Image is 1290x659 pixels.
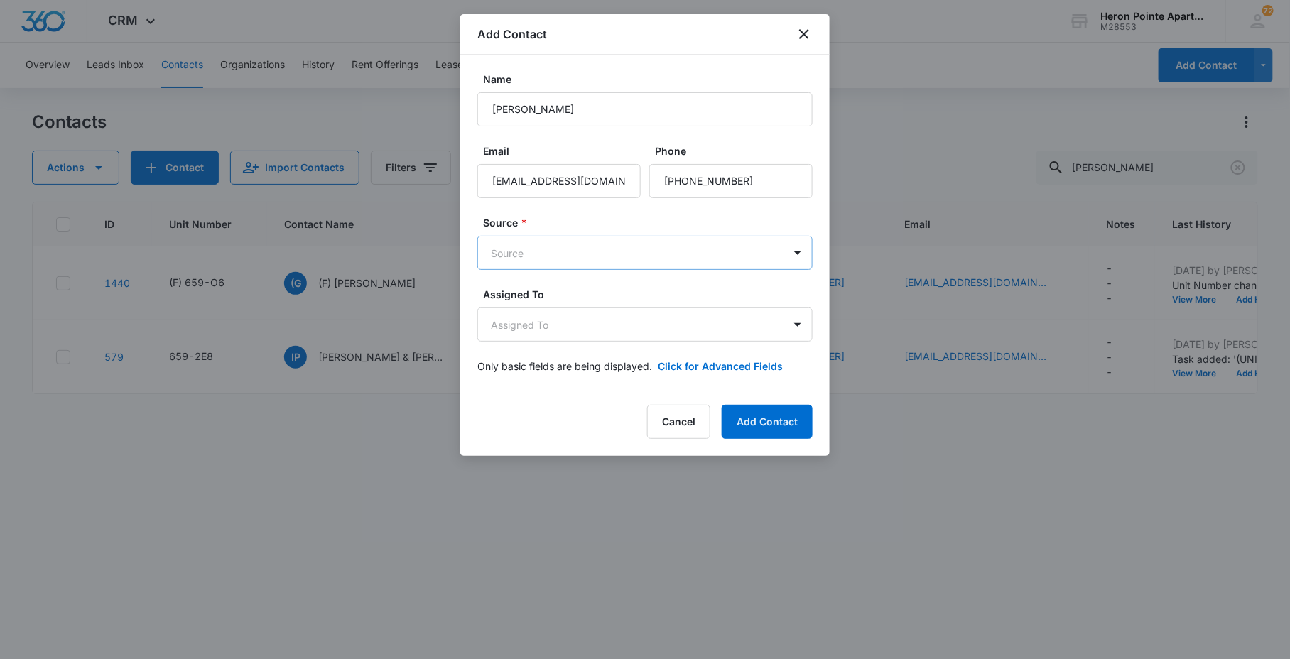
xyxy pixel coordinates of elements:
label: Name [483,72,818,87]
input: Email [477,164,641,198]
label: Assigned To [483,287,818,302]
button: Cancel [647,405,710,439]
label: Phone [655,143,818,158]
button: Add Contact [722,405,813,439]
p: Only basic fields are being displayed. [477,359,652,374]
h1: Add Contact [477,26,547,43]
button: close [796,26,813,43]
input: Phone [649,164,813,198]
button: Click for Advanced Fields [658,359,783,374]
label: Email [483,143,646,158]
input: Name [477,92,813,126]
label: Source [483,215,818,230]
